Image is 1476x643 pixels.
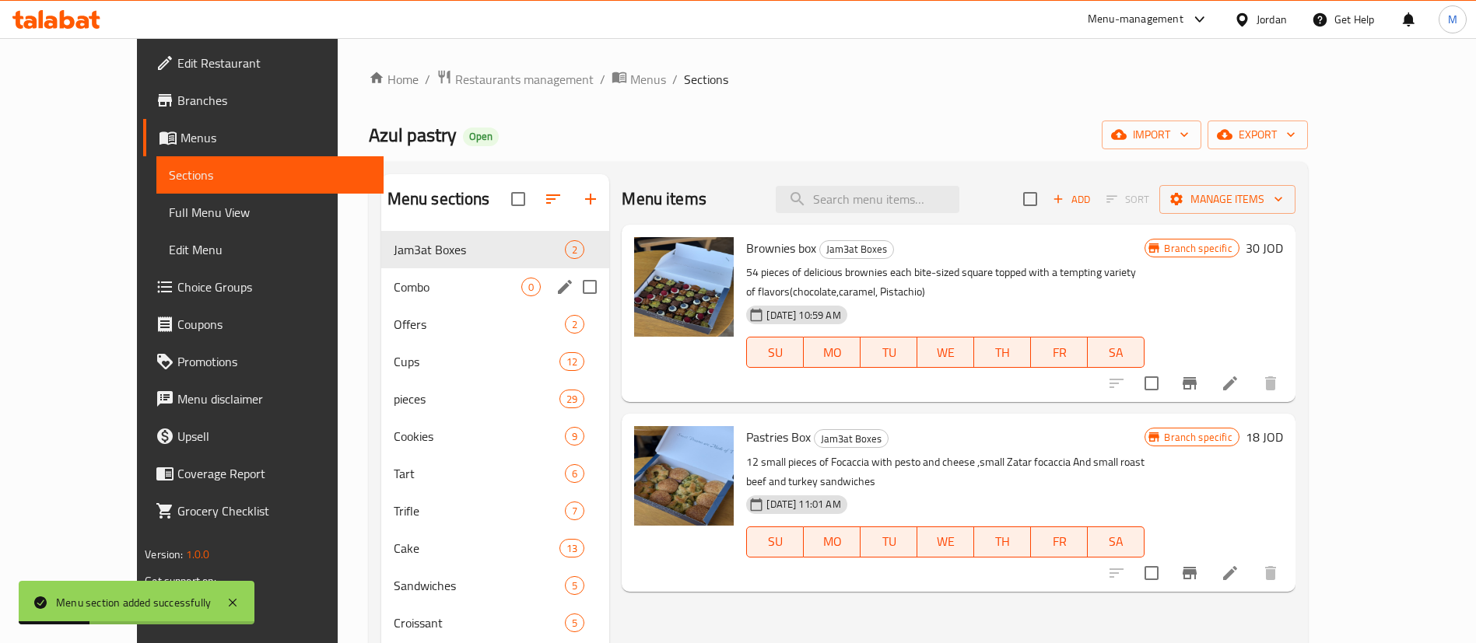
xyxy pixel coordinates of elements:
button: Manage items [1159,185,1295,214]
button: import [1102,121,1201,149]
span: 0 [522,280,540,295]
img: Pastries Box [634,426,734,526]
h2: Menu items [622,187,706,211]
a: Menus [143,119,384,156]
span: TH [980,530,1025,553]
span: Open [463,130,499,143]
div: Jordan [1257,11,1287,28]
a: Menus [612,69,666,89]
button: edit [553,275,577,299]
span: Upsell [177,427,371,446]
button: Add section [572,180,609,218]
h6: 18 JOD [1246,426,1283,448]
a: Coverage Report [143,455,384,492]
button: SU [746,337,804,368]
div: items [565,501,584,520]
div: Cake13 [381,529,610,567]
button: TH [974,337,1031,368]
span: Select to update [1135,557,1168,589]
a: Edit menu item [1221,374,1239,393]
div: items [559,352,584,371]
span: MO [810,341,854,364]
div: Menu section added successfully [56,594,211,611]
span: SU [753,341,798,364]
span: Get support on: [145,571,216,591]
button: delete [1252,554,1289,592]
button: SA [1088,337,1145,368]
span: 5 [566,578,584,593]
span: Edit Menu [169,240,371,259]
p: 54 pieces of delicious brownies each bite-sized square topped with a tempting variety of flavors(... [746,263,1145,302]
button: WE [917,337,974,368]
button: Add [1047,187,1096,211]
span: Menu disclaimer [177,390,371,408]
span: Offers [394,315,566,334]
div: items [565,315,584,334]
span: Trifle [394,501,566,520]
span: Choice Groups [177,278,371,296]
h2: Menu sections [387,187,490,211]
input: search [776,186,959,213]
span: Sections [684,70,728,89]
img: Brownies box [634,237,734,337]
span: Brownies box [746,236,816,260]
span: Full Menu View [169,203,371,222]
a: Full Menu View [156,194,384,231]
span: M [1448,11,1457,28]
button: MO [804,526,861,557]
p: 12 small pieces of Focaccia with pesto and cheese ,small Zatar focaccia And small roast beef and ... [746,453,1145,491]
span: MO [810,530,854,553]
span: [DATE] 11:01 AM [760,497,847,512]
div: items [565,613,584,632]
a: Upsell [143,418,384,455]
span: Select section first [1096,187,1159,211]
span: 2 [566,243,584,257]
button: SU [746,526,804,557]
span: import [1114,125,1189,145]
span: Branch specific [1158,241,1238,256]
span: WE [924,530,968,553]
div: pieces29 [381,380,610,418]
span: Coupons [177,315,371,334]
span: 2 [566,317,584,332]
div: Jam3at Boxes [819,240,894,259]
span: Coverage Report [177,464,371,483]
div: Trifle7 [381,492,610,529]
a: Choice Groups [143,268,384,306]
span: Edit Restaurant [177,54,371,72]
span: 29 [560,392,584,407]
span: Select to update [1135,367,1168,400]
span: pieces [394,390,559,408]
div: Cake [394,539,559,557]
button: FR [1031,526,1088,557]
span: Cups [394,352,559,371]
span: Select all sections [502,183,535,215]
a: Edit Restaurant [143,44,384,82]
span: Tart [394,464,566,483]
span: Cookies [394,427,566,446]
span: Version: [145,544,183,564]
span: TU [867,341,911,364]
span: Azul pastry [369,117,457,152]
div: Open [463,128,499,146]
span: Promotions [177,352,371,371]
span: FR [1037,530,1082,553]
span: Grocery Checklist [177,501,371,520]
span: Sandwiches [394,576,566,595]
a: Grocery Checklist [143,492,384,529]
a: Home [369,70,419,89]
button: TH [974,526,1031,557]
div: Jam3at Boxes2 [381,231,610,268]
div: Croissant [394,613,566,632]
span: Manage items [1172,190,1283,209]
span: Pastries Box [746,425,811,449]
span: [DATE] 10:59 AM [760,308,847,323]
span: WE [924,341,968,364]
a: Restaurants management [436,69,594,89]
div: Offers2 [381,306,610,343]
span: SA [1094,341,1138,364]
